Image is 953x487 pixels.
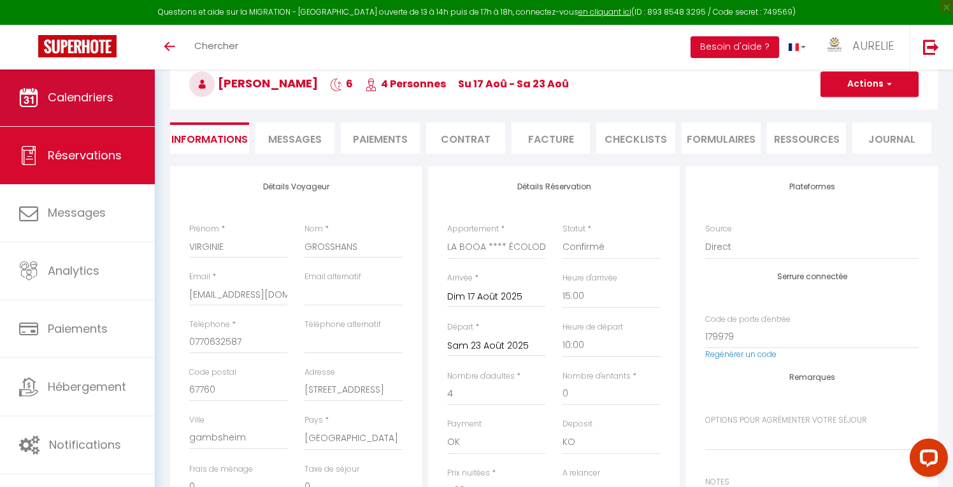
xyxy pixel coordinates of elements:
[48,379,126,395] span: Hébergement
[923,39,939,55] img: logout
[330,76,353,91] span: 6
[189,367,236,379] label: Code postal
[185,25,248,69] a: Chercher
[815,25,910,69] a: ... AURELIE
[189,75,318,91] span: [PERSON_NAME]
[705,223,732,235] label: Source
[820,71,919,97] button: Actions
[305,463,359,476] label: Taxe de séjour
[825,36,844,55] img: ...
[189,319,230,331] label: Téléphone
[562,467,600,479] label: A relancer
[189,414,204,426] label: Ville
[562,418,592,430] label: Deposit
[447,272,473,284] label: Arrivée
[767,122,846,154] li: Ressources
[48,147,122,163] span: Réservations
[562,370,631,382] label: Nombre d'enfants
[562,321,623,333] label: Heure de départ
[341,122,420,154] li: Paiements
[38,35,117,57] img: Super Booking
[562,223,585,235] label: Statut
[447,370,515,382] label: Nombre d'adultes
[447,182,661,191] h4: Détails Réservation
[899,433,953,487] iframe: LiveChat chat widget
[189,223,219,235] label: Prénom
[447,467,490,479] label: Prix nuitées
[447,418,482,430] label: Payment
[596,122,675,154] li: CHECKLISTS
[170,122,249,154] li: Informations
[194,39,238,52] span: Chercher
[189,463,253,476] label: Frais de ménage
[189,182,403,191] h4: Détails Voyageur
[578,6,631,17] a: en cliquant ici
[426,122,505,154] li: Contrat
[447,223,499,235] label: Appartement
[268,132,322,147] span: Messages
[49,437,121,453] span: Notifications
[447,321,473,333] label: Départ
[458,76,569,91] span: Su 17 Aoû - Sa 23 Aoû
[852,38,894,54] span: AURELIE
[48,205,106,221] span: Messages
[48,263,99,279] span: Analytics
[512,122,591,154] li: Facture
[48,89,113,105] span: Calendriers
[705,272,919,281] h4: Serrure connectée
[682,122,761,154] li: FORMULAIRES
[305,367,335,379] label: Adresse
[705,373,919,382] h4: Remarques
[705,182,919,191] h4: Plateformes
[305,319,381,331] label: Téléphone alternatif
[705,414,867,426] label: OPTIONS POUR AGRÉMENTER VOTRE SÉJOUR
[48,321,108,337] span: Paiements
[705,349,777,360] a: Regénérer un code
[365,76,446,91] span: 4 Personnes
[562,272,617,284] label: Heure d'arrivée
[305,271,361,283] label: Email alternatif
[705,314,791,326] label: Code de porte d'entrée
[305,414,323,426] label: Pays
[691,36,779,58] button: Besoin d'aide ?
[305,223,323,235] label: Nom
[189,271,210,283] label: Email
[852,122,931,154] li: Journal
